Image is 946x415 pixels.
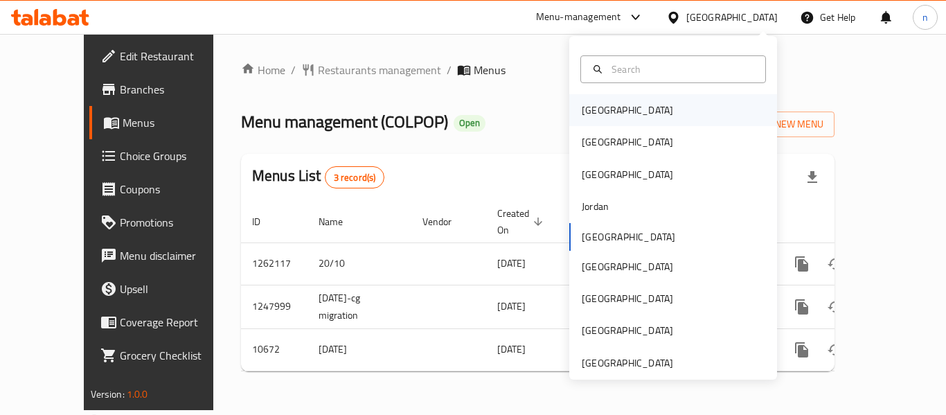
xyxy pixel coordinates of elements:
[89,239,242,272] a: Menu disclaimer
[252,166,384,188] h2: Menus List
[120,214,231,231] span: Promotions
[582,103,673,118] div: [GEOGRAPHIC_DATA]
[819,333,852,367] button: Change Status
[89,306,242,339] a: Coverage Report
[89,106,242,139] a: Menus
[785,333,819,367] button: more
[785,290,819,324] button: more
[89,73,242,106] a: Branches
[89,139,242,173] a: Choice Groups
[123,114,231,131] span: Menus
[582,323,673,338] div: [GEOGRAPHIC_DATA]
[241,242,307,285] td: 1262117
[120,281,231,297] span: Upsell
[738,116,823,133] span: Add New Menu
[497,340,526,358] span: [DATE]
[307,328,411,371] td: [DATE]
[606,62,757,77] input: Search
[497,297,526,315] span: [DATE]
[89,173,242,206] a: Coupons
[120,181,231,197] span: Coupons
[127,385,148,403] span: 1.0.0
[422,213,470,230] span: Vendor
[796,161,829,194] div: Export file
[120,81,231,98] span: Branches
[582,259,673,274] div: [GEOGRAPHIC_DATA]
[819,290,852,324] button: Change Status
[727,112,835,137] button: Add New Menu
[291,62,296,78] li: /
[91,385,125,403] span: Version:
[582,291,673,306] div: [GEOGRAPHIC_DATA]
[89,339,242,372] a: Grocery Checklist
[252,213,278,230] span: ID
[89,206,242,239] a: Promotions
[819,247,852,281] button: Change Status
[120,247,231,264] span: Menu disclaimer
[582,167,673,182] div: [GEOGRAPHIC_DATA]
[325,171,384,184] span: 3 record(s)
[89,272,242,306] a: Upsell
[454,115,485,132] div: Open
[447,62,452,78] li: /
[582,355,673,371] div: [GEOGRAPHIC_DATA]
[120,48,231,64] span: Edit Restaurant
[120,347,231,364] span: Grocery Checklist
[497,205,547,238] span: Created On
[454,117,485,129] span: Open
[582,199,609,214] div: Jordan
[785,247,819,281] button: more
[120,148,231,164] span: Choice Groups
[89,39,242,73] a: Edit Restaurant
[241,328,307,371] td: 10672
[241,106,448,137] span: Menu management ( COLPOP )
[536,9,621,26] div: Menu-management
[307,242,411,285] td: 20/10
[582,134,673,150] div: [GEOGRAPHIC_DATA]
[922,10,928,25] span: n
[474,62,506,78] span: Menus
[497,254,526,272] span: [DATE]
[319,213,361,230] span: Name
[120,314,231,330] span: Coverage Report
[241,62,285,78] a: Home
[301,62,441,78] a: Restaurants management
[241,285,307,328] td: 1247999
[686,10,778,25] div: [GEOGRAPHIC_DATA]
[241,62,835,78] nav: breadcrumb
[307,285,411,328] td: [DATE]-cg migration
[318,62,441,78] span: Restaurants management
